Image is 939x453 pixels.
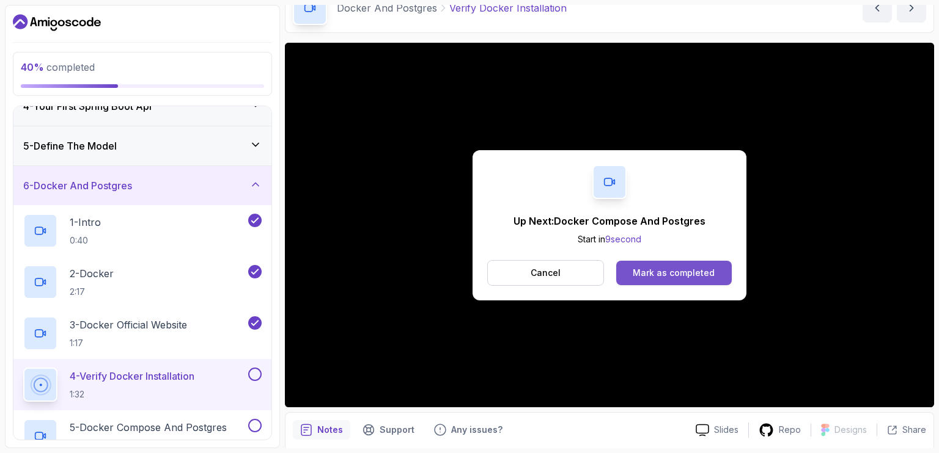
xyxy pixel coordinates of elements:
p: 1:17 [70,337,187,349]
a: Dashboard [13,13,101,32]
p: Any issues? [451,424,503,436]
div: Mark as completed [633,267,715,279]
button: notes button [293,420,350,440]
p: 0:40 [70,234,101,247]
p: Cancel [531,267,561,279]
p: Start in [514,233,705,245]
p: Verify Docker Installation [449,1,567,15]
iframe: 4 - Verify Docker Installation [285,43,934,407]
span: completed [21,61,95,73]
span: 40 % [21,61,44,73]
button: Support button [355,420,422,440]
p: 5 - Docker Compose And Postgres [70,420,227,435]
button: 1-Intro0:40 [23,214,262,248]
p: Designs [834,424,867,436]
p: Support [380,424,414,436]
button: 4-Your First Spring Boot Api [13,87,271,126]
h3: 4 - Your First Spring Boot Api [23,99,152,114]
h3: 6 - Docker And Postgres [23,178,132,193]
a: Repo [749,422,811,438]
button: 2-Docker2:17 [23,265,262,299]
button: 4-Verify Docker Installation1:32 [23,368,262,402]
h3: 5 - Define The Model [23,139,117,153]
p: Docker And Postgres [337,1,437,15]
button: Cancel [487,260,604,286]
button: Feedback button [427,420,510,440]
a: Slides [686,424,748,437]
p: 2:17 [70,286,114,298]
span: 9 second [605,234,641,244]
button: Mark as completed [616,261,732,285]
p: 4 - Verify Docker Installation [70,369,194,383]
p: Up Next: Docker Compose And Postgres [514,214,705,228]
p: 1 - Intro [70,215,101,230]
button: 6-Docker And Postgres [13,166,271,205]
p: 3 - Docker Official Website [70,317,187,332]
button: 3-Docker Official Website1:17 [23,316,262,350]
p: 2 - Docker [70,266,114,281]
p: 1:32 [70,388,194,400]
p: Repo [779,424,801,436]
button: 5-Define The Model [13,126,271,165]
button: Share [877,424,926,436]
p: Slides [714,424,738,436]
p: Share [902,424,926,436]
p: Notes [317,424,343,436]
button: 5-Docker Compose And Postgres4:48 [23,419,262,453]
